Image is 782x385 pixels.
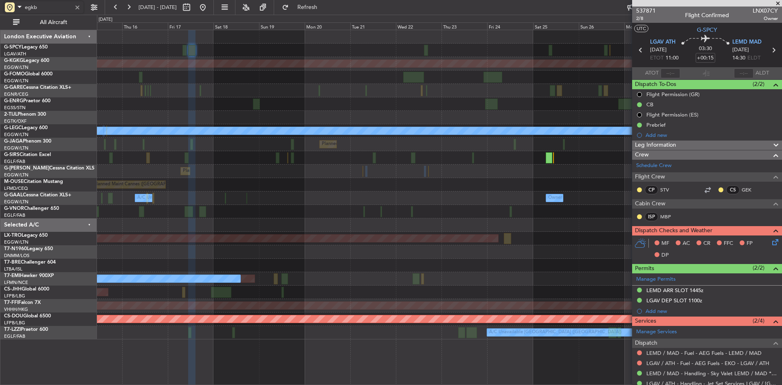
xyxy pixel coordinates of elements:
[4,125,22,130] span: G-LEGC
[4,78,29,84] a: EGGW/LTN
[661,240,669,248] span: MF
[138,4,177,11] span: [DATE] - [DATE]
[636,275,676,284] a: Manage Permits
[747,54,760,62] span: ELDT
[4,166,94,171] a: G-[PERSON_NAME]Cessna Citation XLS
[4,172,29,178] a: EGGW/LTN
[322,138,450,150] div: Planned Maint [GEOGRAPHIC_DATA] ([GEOGRAPHIC_DATA])
[278,1,327,14] button: Refresh
[703,240,710,248] span: CR
[732,54,745,62] span: 14:30
[442,22,487,30] div: Thu 23
[4,306,28,312] a: VHHH/HKG
[4,233,48,238] a: LX-TROLegacy 650
[645,185,658,194] div: CP
[635,199,666,209] span: Cabin Crew
[487,22,533,30] div: Fri 24
[4,99,51,103] a: G-ENRGPraetor 600
[636,328,677,336] a: Manage Services
[213,22,259,30] div: Sat 18
[646,370,778,377] a: LEMD / MAD - Handling - Sky Valet LEMD / MAD **MY HANDLING**
[4,199,29,205] a: EGGW/LTN
[350,22,396,30] div: Tue 21
[4,327,21,332] span: T7-LZZI
[4,300,41,305] a: T7-FFIFalcon 7X
[635,80,676,89] span: Dispatch To-Dos
[4,179,63,184] a: M-OUSECitation Mustang
[699,45,712,53] span: 03:30
[4,105,26,111] a: EGSS/STN
[636,15,656,22] span: 2/8
[4,72,25,77] span: G-FOMO
[99,16,112,23] div: [DATE]
[645,212,658,221] div: ISP
[122,22,168,30] div: Thu 16
[4,314,51,319] a: CS-DOUGlobal 6500
[4,273,54,278] a: T7-EMIHawker 900XP
[4,179,24,184] span: M-OUSE
[305,22,350,30] div: Mon 20
[4,193,23,198] span: G-GAAL
[753,15,778,22] span: Owner
[4,125,48,130] a: G-LEGCLegacy 600
[732,38,762,46] span: LEMD MAD
[4,327,48,332] a: T7-LZZIPraetor 600
[635,141,676,150] span: Leg Information
[4,260,56,265] a: T7-BREChallenger 604
[4,293,25,299] a: LFPB/LBG
[646,350,762,356] a: LEMD / MAD - Fuel - AEG Fuels - LEMD / MAD
[646,91,700,98] div: Flight Permission (GR)
[660,186,679,194] a: STV
[4,112,46,117] a: 2-TIJLPhenom 300
[4,145,29,151] a: EGGW/LTN
[747,240,753,248] span: FP
[685,11,729,20] div: Flight Confirmed
[4,118,26,124] a: EGTK/OXF
[4,206,24,211] span: G-VNOR
[4,233,22,238] span: LX-TRO
[4,64,29,70] a: EGGW/LTN
[666,54,679,62] span: 11:00
[4,260,21,265] span: T7-BRE
[4,206,59,211] a: G-VNORChallenger 650
[137,192,171,204] div: A/C Unavailable
[4,185,28,191] a: LFMD/CEQ
[650,54,663,62] span: ETOT
[683,240,690,248] span: AC
[4,287,49,292] a: CS-JHHGlobal 6000
[756,69,769,77] span: ALDT
[4,99,23,103] span: G-ENRG
[4,139,51,144] a: G-JAGAPhenom 300
[4,158,25,165] a: EGLF/FAB
[646,101,653,108] div: CB
[646,132,778,139] div: Add new
[742,186,760,194] a: GEK
[4,152,51,157] a: G-SIRSCitation Excel
[697,26,717,34] span: G-SPCY
[4,246,27,251] span: T7-N1960
[4,239,29,245] a: EGGW/LTN
[753,317,764,325] span: (2/4)
[650,46,667,54] span: [DATE]
[724,240,733,248] span: FFC
[4,287,22,292] span: CS-JHH
[77,22,122,30] div: Wed 15
[661,68,680,78] input: --:--
[634,25,648,32] button: UTC
[4,246,53,251] a: T7-N1960Legacy 650
[4,85,23,90] span: G-GARE
[259,22,305,30] div: Sun 19
[4,273,20,278] span: T7-EMI
[290,4,325,10] span: Refresh
[732,46,749,54] span: [DATE]
[183,165,311,177] div: Planned Maint [GEOGRAPHIC_DATA] ([GEOGRAPHIC_DATA])
[635,172,665,182] span: Flight Crew
[635,339,657,348] span: Dispatch
[646,308,778,315] div: Add new
[4,333,25,339] a: EGLF/FAB
[4,72,53,77] a: G-FOMOGlobal 6000
[4,279,28,286] a: LFMN/NCE
[726,185,740,194] div: CS
[753,7,778,15] span: LNX07CY
[168,22,213,30] div: Fri 17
